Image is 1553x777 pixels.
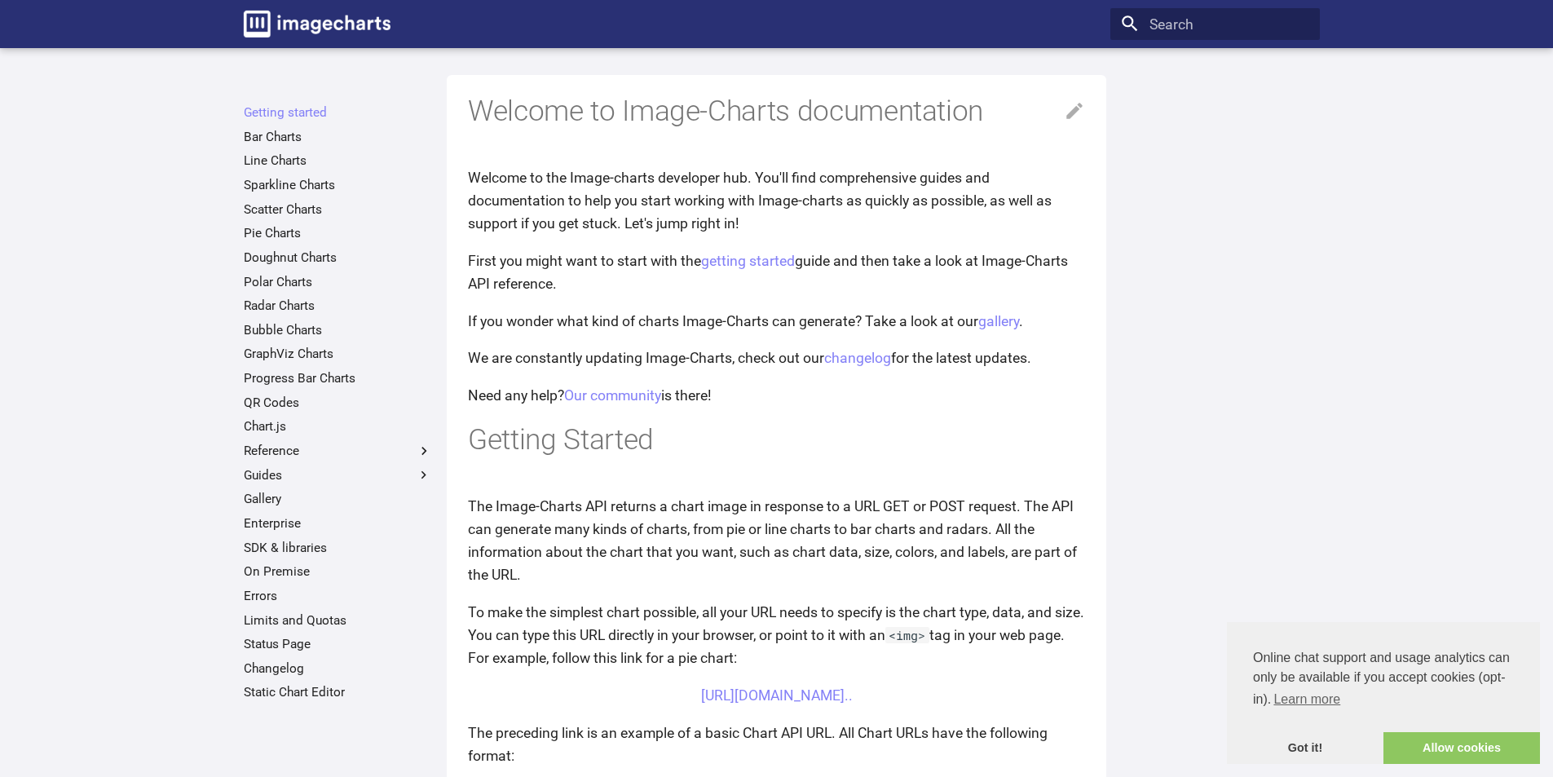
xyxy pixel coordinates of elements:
[244,491,432,507] a: Gallery
[468,384,1085,407] p: Need any help? is there!
[244,346,432,362] a: GraphViz Charts
[701,687,853,704] a: [URL][DOMAIN_NAME]..
[1271,687,1343,712] a: learn more about cookies
[468,422,1085,459] h1: Getting Started
[244,152,432,169] a: Line Charts
[1110,8,1320,41] input: Search
[244,322,432,338] a: Bubble Charts
[244,515,432,532] a: Enterprise
[564,387,661,404] a: Our community
[885,627,929,643] code: <img>
[244,588,432,604] a: Errors
[244,563,432,580] a: On Premise
[244,11,390,38] img: logo
[824,350,891,366] a: changelog
[468,166,1085,235] p: Welcome to the Image-charts developer hub. You'll find comprehensive guides and documentation to ...
[244,418,432,435] a: Chart.js
[244,395,432,411] a: QR Codes
[244,660,432,677] a: Changelog
[244,274,432,290] a: Polar Charts
[244,467,432,483] label: Guides
[244,684,432,700] a: Static Chart Editor
[1253,648,1514,712] span: Online chat support and usage analytics can only be available if you accept cookies (opt-in).
[244,636,432,652] a: Status Page
[244,443,432,459] label: Reference
[701,253,795,269] a: getting started
[468,347,1085,369] p: We are constantly updating Image-Charts, check out our for the latest updates.
[978,313,1019,329] a: gallery
[244,129,432,145] a: Bar Charts
[244,201,432,218] a: Scatter Charts
[244,540,432,556] a: SDK & libraries
[468,722,1085,767] p: The preceding link is an example of a basic Chart API URL. All Chart URLs have the following format:
[468,310,1085,333] p: If you wonder what kind of charts Image-Charts can generate? Take a look at our .
[244,298,432,314] a: Radar Charts
[244,249,432,266] a: Doughnut Charts
[1383,732,1540,765] a: allow cookies
[244,612,432,629] a: Limits and Quotas
[1227,622,1540,764] div: cookieconsent
[244,177,432,193] a: Sparkline Charts
[468,495,1085,587] p: The Image-Charts API returns a chart image in response to a URL GET or POST request. The API can ...
[468,601,1085,669] p: To make the simplest chart possible, all your URL needs to specify is the chart type, data, and s...
[244,225,432,241] a: Pie Charts
[244,104,432,121] a: Getting started
[244,370,432,386] a: Progress Bar Charts
[468,249,1085,295] p: First you might want to start with the guide and then take a look at Image-Charts API reference.
[468,93,1085,130] h1: Welcome to Image-Charts documentation
[1227,732,1383,765] a: dismiss cookie message
[236,3,398,44] a: Image-Charts documentation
